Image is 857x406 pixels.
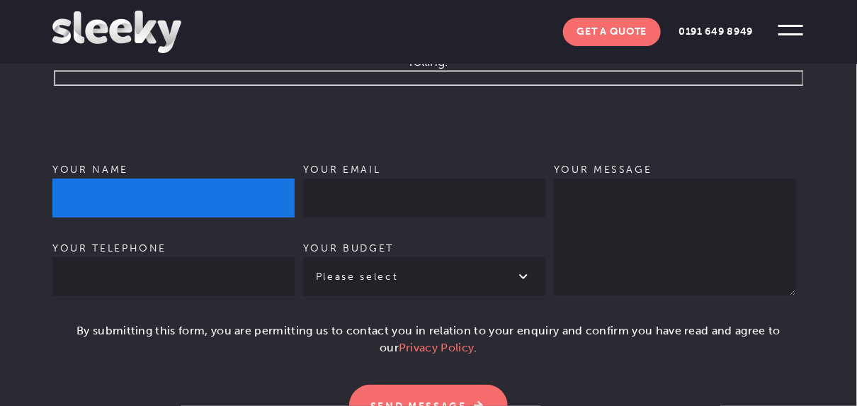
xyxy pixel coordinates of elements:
label: Your name [52,164,295,204]
textarea: Your message [554,179,796,295]
input: Your email [303,179,545,218]
label: Your budget [303,242,545,283]
p: By submitting this form, you are permitting us to contact you in relation to your enquiry and con... [52,322,805,368]
select: Your budget [303,257,545,296]
label: Your message [554,164,796,320]
label: Your telephone [52,242,295,283]
input: Your telephone [52,257,295,296]
a: Get A Quote [563,18,662,46]
label: Your email [303,164,545,204]
input: Your name [52,179,295,218]
img: Sleeky Web Design Newcastle [52,11,181,53]
a: 0191 649 8949 [664,18,767,46]
a: Privacy Policy [399,341,474,354]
